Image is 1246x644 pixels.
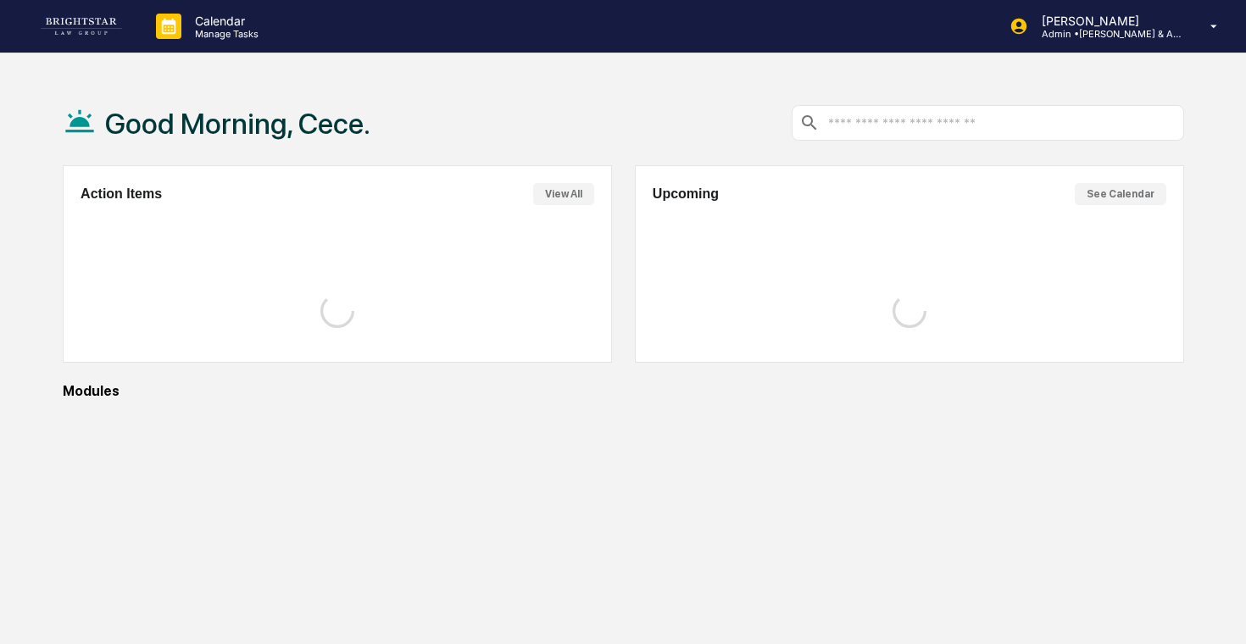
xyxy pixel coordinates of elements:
p: [PERSON_NAME] [1028,14,1186,28]
p: Manage Tasks [181,28,267,40]
button: See Calendar [1075,183,1166,205]
h2: Action Items [81,186,162,202]
p: Calendar [181,14,267,28]
h2: Upcoming [653,186,719,202]
img: logo [41,18,122,35]
p: Admin • [PERSON_NAME] & Associates [1028,28,1186,40]
h1: Good Morning, Cece. [105,107,370,141]
div: Modules [63,383,1184,399]
button: View All [533,183,594,205]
